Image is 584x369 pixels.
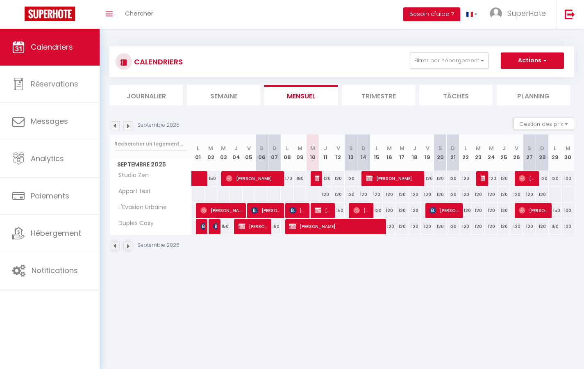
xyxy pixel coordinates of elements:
li: Tâches [419,85,493,105]
span: Chercher [125,9,153,18]
li: Journalier [109,85,183,105]
div: 120 [319,171,332,186]
span: [PERSON_NAME] [429,203,459,218]
div: 120 [459,171,472,186]
div: 120 [408,187,421,202]
span: [PERSON_NAME] [251,203,281,218]
div: 120 [485,203,498,218]
span: Hébergement [31,228,81,238]
span: L'Evasion Urbaine [111,203,169,212]
div: 120 [395,203,408,218]
abbr: L [286,144,289,152]
span: [PERSON_NAME] [200,203,243,218]
abbr: V [247,144,251,152]
abbr: J [413,144,416,152]
button: Gestion des prix [513,118,574,130]
abbr: L [464,144,467,152]
li: Mensuel [264,85,338,105]
abbr: D [273,144,277,152]
span: Réservations [31,79,78,89]
abbr: S [527,144,531,152]
th: 10 [306,134,319,171]
th: 25 [498,134,510,171]
span: [PERSON_NAME] [PERSON_NAME] [481,171,485,186]
th: 22 [459,134,472,171]
span: [PERSON_NAME] [213,219,217,234]
abbr: J [324,144,327,152]
th: 19 [421,134,434,171]
th: 03 [217,134,230,171]
button: Besoin d'aide ? [403,7,460,21]
div: 120 [434,187,447,202]
div: 120 [357,187,370,202]
th: 17 [395,134,408,171]
div: 170 [281,171,293,186]
div: 120 [421,171,434,186]
span: [PERSON_NAME] [353,203,370,218]
th: 04 [230,134,243,171]
div: 120 [536,219,548,234]
div: 120 [536,187,548,202]
th: 11 [319,134,332,171]
abbr: V [336,144,340,152]
span: Paiements [31,191,69,201]
abbr: S [260,144,264,152]
abbr: V [515,144,518,152]
abbr: M [476,144,481,152]
div: 150 [549,219,561,234]
div: 120 [383,203,395,218]
span: [PERSON_NAME] [519,171,536,186]
th: 30 [561,134,574,171]
div: 120 [434,219,447,234]
abbr: M [221,144,226,152]
div: 120 [523,187,536,202]
div: 120 [498,187,510,202]
h3: CALENDRIERS [132,52,183,71]
div: 120 [345,171,357,186]
div: 180 [268,219,281,234]
th: 26 [510,134,523,171]
th: 09 [293,134,306,171]
li: Trimestre [342,85,415,105]
p: Septembre 2025 [137,241,180,249]
th: 14 [357,134,370,171]
div: 120 [459,203,472,218]
div: 120 [395,187,408,202]
div: 120 [370,187,383,202]
th: 16 [383,134,395,171]
abbr: M [400,144,404,152]
th: 08 [281,134,293,171]
span: Studio Zen [111,171,151,180]
div: 120 [332,187,345,202]
li: Semaine [187,85,260,105]
span: Appart test [111,187,153,196]
span: Duplex Cosy [111,219,156,228]
span: [PERSON_NAME] [366,171,421,186]
div: 120 [498,171,510,186]
span: Patureau Léa [200,219,205,234]
div: 120 [498,219,510,234]
abbr: S [439,144,442,152]
div: 120 [472,219,485,234]
th: 21 [447,134,459,171]
th: 05 [243,134,255,171]
li: Planning [497,85,570,105]
p: Septembre 2025 [137,121,180,129]
div: 180 [293,171,306,186]
span: [PERSON_NAME] [519,203,548,218]
div: 120 [383,187,395,202]
div: 100 [561,219,574,234]
div: 120 [434,171,447,186]
span: Septembre 2025 [110,159,191,171]
span: [PERSON_NAME] [239,219,268,234]
abbr: J [234,144,238,152]
div: 120 [536,171,548,186]
abbr: M [566,144,570,152]
span: [PERSON_NAME] [226,171,281,186]
div: 120 [447,219,459,234]
div: 150 [217,219,230,234]
div: 120 [549,171,561,186]
div: 120 [510,219,523,234]
div: 120 [485,187,498,202]
img: logout [565,9,575,19]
